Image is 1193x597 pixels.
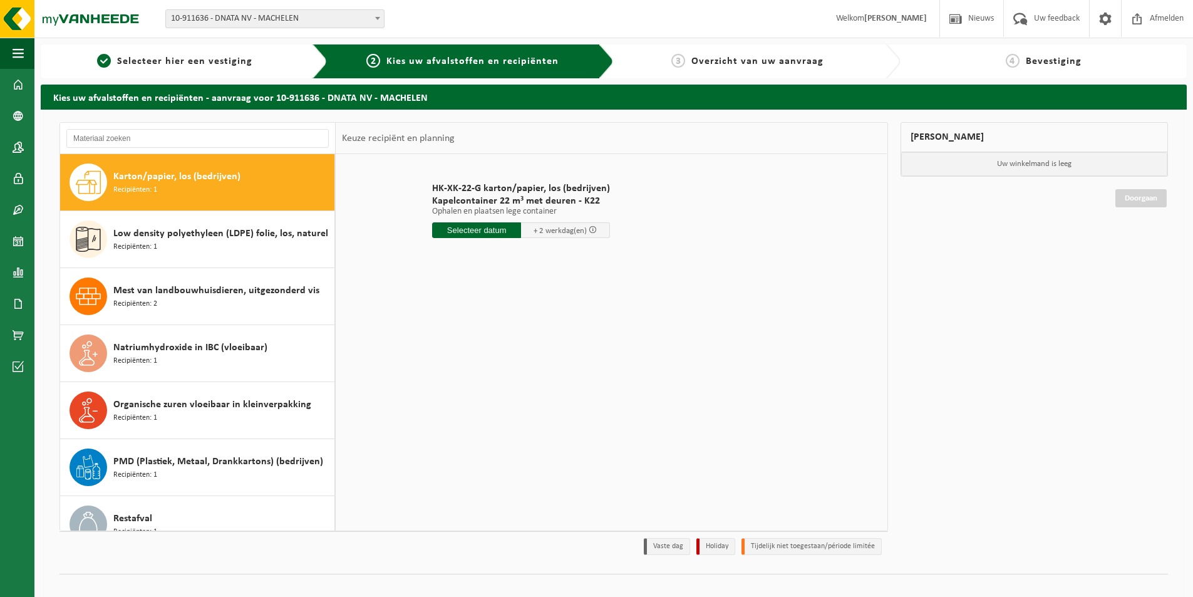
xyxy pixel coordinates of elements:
[60,325,335,382] button: Natriumhydroxide in IBC (vloeibaar) Recipiënten: 1
[166,10,384,28] span: 10-911636 - DNATA NV - MACHELEN
[60,382,335,439] button: Organische zuren vloeibaar in kleinverpakking Recipiënten: 1
[336,123,461,154] div: Keuze recipiënt en planning
[901,152,1168,176] p: Uw winkelmand is leeg
[113,355,157,367] span: Recipiënten: 1
[113,511,152,526] span: Restafval
[165,9,385,28] span: 10-911636 - DNATA NV - MACHELEN
[386,56,559,66] span: Kies uw afvalstoffen en recipiënten
[366,54,380,68] span: 2
[113,469,157,481] span: Recipiënten: 1
[113,526,157,538] span: Recipiënten: 1
[113,169,240,184] span: Karton/papier, los (bedrijven)
[47,54,302,69] a: 1Selecteer hier een vestiging
[696,538,735,555] li: Holiday
[432,195,610,207] span: Kapelcontainer 22 m³ met deuren - K22
[1115,189,1167,207] a: Doorgaan
[60,268,335,325] button: Mest van landbouwhuisdieren, uitgezonderd vis Recipiënten: 2
[432,207,610,216] p: Ophalen en plaatsen lege container
[117,56,252,66] span: Selecteer hier een vestiging
[60,496,335,553] button: Restafval Recipiënten: 1
[113,184,157,196] span: Recipiënten: 1
[432,222,521,238] input: Selecteer datum
[644,538,690,555] li: Vaste dag
[864,14,927,23] strong: [PERSON_NAME]
[432,182,610,195] span: HK-XK-22-G karton/papier, los (bedrijven)
[113,298,157,310] span: Recipiënten: 2
[1006,54,1020,68] span: 4
[41,85,1187,109] h2: Kies uw afvalstoffen en recipiënten - aanvraag voor 10-911636 - DNATA NV - MACHELEN
[113,226,328,241] span: Low density polyethyleen (LDPE) folie, los, naturel
[60,439,335,496] button: PMD (Plastiek, Metaal, Drankkartons) (bedrijven) Recipiënten: 1
[534,227,587,235] span: + 2 werkdag(en)
[671,54,685,68] span: 3
[60,211,335,268] button: Low density polyethyleen (LDPE) folie, los, naturel Recipiënten: 1
[113,241,157,253] span: Recipiënten: 1
[113,283,319,298] span: Mest van landbouwhuisdieren, uitgezonderd vis
[1026,56,1082,66] span: Bevestiging
[113,397,311,412] span: Organische zuren vloeibaar in kleinverpakking
[60,154,335,211] button: Karton/papier, los (bedrijven) Recipiënten: 1
[113,412,157,424] span: Recipiënten: 1
[97,54,111,68] span: 1
[901,122,1169,152] div: [PERSON_NAME]
[113,454,323,469] span: PMD (Plastiek, Metaal, Drankkartons) (bedrijven)
[66,129,329,148] input: Materiaal zoeken
[113,340,267,355] span: Natriumhydroxide in IBC (vloeibaar)
[741,538,882,555] li: Tijdelijk niet toegestaan/période limitée
[691,56,824,66] span: Overzicht van uw aanvraag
